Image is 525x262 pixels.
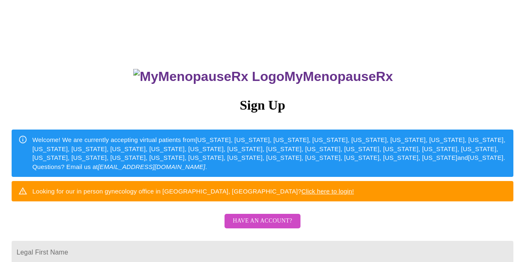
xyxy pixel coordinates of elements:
[32,184,354,199] div: Looking for our in person gynecology office in [GEOGRAPHIC_DATA], [GEOGRAPHIC_DATA]?
[98,163,205,170] em: [EMAIL_ADDRESS][DOMAIN_NAME]
[225,214,300,228] button: Have an account?
[12,98,513,113] h3: Sign Up
[32,132,507,174] div: Welcome! We are currently accepting virtual patients from [US_STATE], [US_STATE], [US_STATE], [US...
[133,69,284,84] img: MyMenopauseRx Logo
[233,216,292,226] span: Have an account?
[222,223,303,230] a: Have an account?
[301,188,354,195] a: Click here to login!
[13,69,514,84] h3: MyMenopauseRx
